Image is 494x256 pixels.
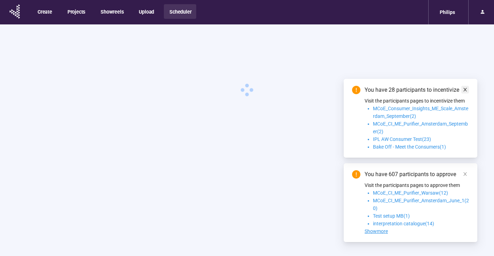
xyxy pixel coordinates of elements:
[373,136,431,142] span: IPL AW Consumer Test(23)
[352,86,360,94] span: exclamation-circle
[365,181,469,189] p: Visit the participants pages to approve them
[436,6,459,19] div: Philips
[62,4,90,19] button: Projects
[373,121,468,134] span: MCoE_CI_ME_Purifier_Amsterdam_September(2)
[463,172,468,176] span: close
[95,4,128,19] button: Showreels
[164,4,196,19] button: Scheduler
[373,106,468,119] span: MCoE_Consumer_Insights_ME_Scale_Amsterdam_September(2)
[373,198,469,211] span: MCoE_CI_ME_Purifier_Amsterdam_June_1(20)
[373,144,446,150] span: Bake Off - Meet the Consumers(1)
[352,170,360,179] span: exclamation-circle
[373,190,448,196] span: MCoE_CI_ME_Purifier_Warsaw(12)
[373,213,410,219] span: Test setup MB(1)
[365,170,469,179] div: You have 607 participants to approve
[365,86,469,94] div: You have 28 participants to incentivize
[365,228,388,234] span: Showmore
[365,97,469,105] p: Visit the participants pages to incentivize them
[32,4,57,19] button: Create
[463,87,468,92] span: close
[373,221,434,226] span: interpretation catalogue(14)
[133,4,159,19] button: Upload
